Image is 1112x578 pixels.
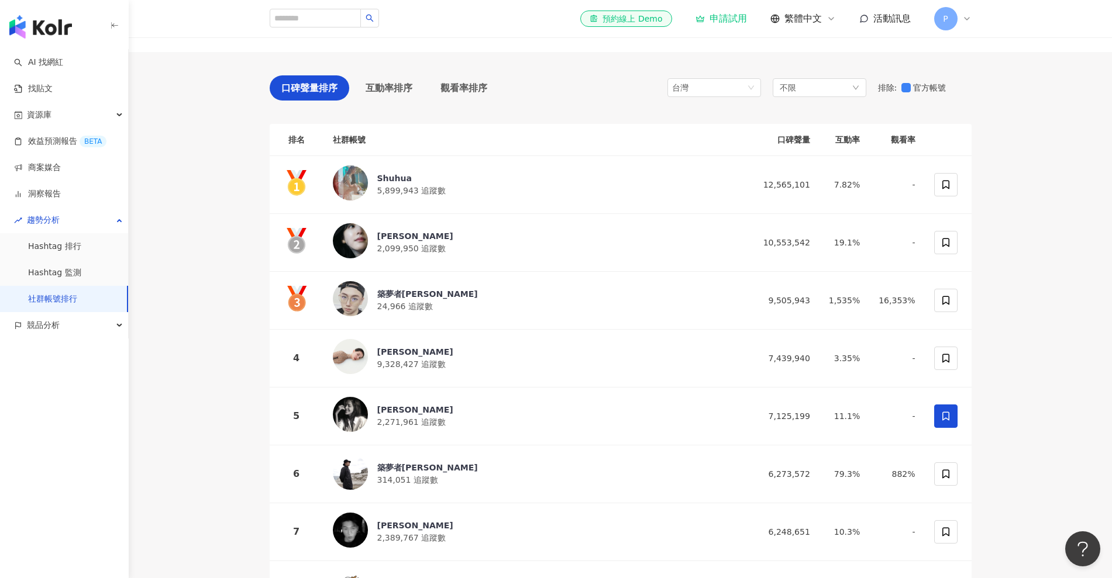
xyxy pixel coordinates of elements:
a: Hashtag 監測 [28,267,81,279]
div: Shuhua [377,172,446,184]
th: 互動率 [820,124,869,156]
span: 活動訊息 [873,13,911,24]
span: 觀看率排序 [440,81,487,95]
img: KOL Avatar [333,455,368,490]
span: 9,328,427 追蹤數 [377,359,446,369]
div: 19.1% [829,236,860,249]
div: [PERSON_NAME] [377,404,453,416]
a: Hashtag 排行 [28,241,81,252]
a: 社群帳號排行 [28,293,77,305]
a: KOL Avatar[PERSON_NAME]2,271,961 追蹤數 [333,397,740,435]
a: 商案媒合 [14,162,61,174]
div: 築夢者[PERSON_NAME] [377,462,478,473]
a: KOL Avatar築夢者[PERSON_NAME]24,966 追蹤數 [333,281,740,320]
div: [PERSON_NAME] [377,230,453,242]
th: 觀看率 [869,124,924,156]
div: 79.3% [829,468,860,480]
a: KOL Avatar[PERSON_NAME]9,328,427 追蹤數 [333,339,740,378]
span: P [943,12,948,25]
div: 台灣 [672,79,710,96]
img: KOL Avatar [333,223,368,258]
th: 口碑聲量 [749,124,820,156]
span: 24,966 追蹤數 [377,302,433,311]
span: 競品分析 [27,312,60,338]
span: 2,099,950 追蹤數 [377,244,446,253]
span: 資源庫 [27,102,51,128]
td: - [869,387,924,445]
div: 5 [279,409,314,423]
a: KOL Avatar[PERSON_NAME]2,099,950 追蹤數 [333,223,740,262]
img: KOL Avatar [333,397,368,432]
div: [PERSON_NAME] [377,346,453,358]
a: 效益預測報告BETA [14,136,106,147]
div: 6 [279,466,314,481]
a: 預約線上 Demo [580,11,672,27]
td: - [869,156,924,214]
img: logo [9,15,72,39]
th: 排名 [270,124,323,156]
div: 7.82% [829,178,860,191]
div: 6,248,651 [759,525,810,538]
div: 3.35% [829,352,860,365]
img: KOL Avatar [333,281,368,316]
span: 繁體中文 [784,12,822,25]
div: 預約線上 Demo [590,13,662,25]
span: rise [14,216,22,224]
td: - [869,503,924,561]
div: 9,505,943 [759,294,810,307]
div: 7 [279,524,314,539]
a: KOL AvatarShuhua5,899,943 追蹤數 [333,165,740,204]
div: 16,353% [879,294,915,307]
a: 找貼文 [14,83,53,95]
a: 申請試用 [696,13,747,25]
span: search [366,14,374,22]
th: 社群帳號 [323,124,749,156]
div: [PERSON_NAME] [377,520,453,531]
span: 官方帳號 [911,81,951,94]
a: 洞察報告 [14,188,61,200]
span: 不限 [780,81,796,94]
span: 口碑聲量排序 [281,81,338,95]
div: 6,273,572 [759,468,810,480]
a: KOL Avatar[PERSON_NAME]2,389,767 追蹤數 [333,513,740,551]
span: 2,389,767 追蹤數 [377,533,446,542]
span: 趨勢分析 [27,207,60,233]
iframe: Help Scout Beacon - Open [1065,531,1100,566]
div: 7,125,199 [759,410,810,423]
div: 4 [279,351,314,365]
a: searchAI 找網紅 [14,57,63,68]
span: down [852,84,859,91]
div: 10,553,542 [759,236,810,249]
div: 築夢者[PERSON_NAME] [377,288,478,300]
img: KOL Avatar [333,513,368,548]
div: 1,535% [829,294,860,307]
div: 882% [879,468,915,480]
span: 排除 : [878,83,897,92]
div: 10.3% [829,525,860,538]
span: 互動率排序 [366,81,412,95]
div: 11.1% [829,410,860,423]
div: 12,565,101 [759,178,810,191]
a: KOL Avatar築夢者[PERSON_NAME]314,051 追蹤數 [333,455,740,493]
td: - [869,330,924,387]
img: KOL Avatar [333,165,368,200]
td: - [869,214,924,272]
span: 5,899,943 追蹤數 [377,186,446,195]
span: 2,271,961 追蹤數 [377,417,446,427]
div: 7,439,940 [759,352,810,365]
img: KOL Avatar [333,339,368,374]
span: 314,051 追蹤數 [377,475,438,484]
